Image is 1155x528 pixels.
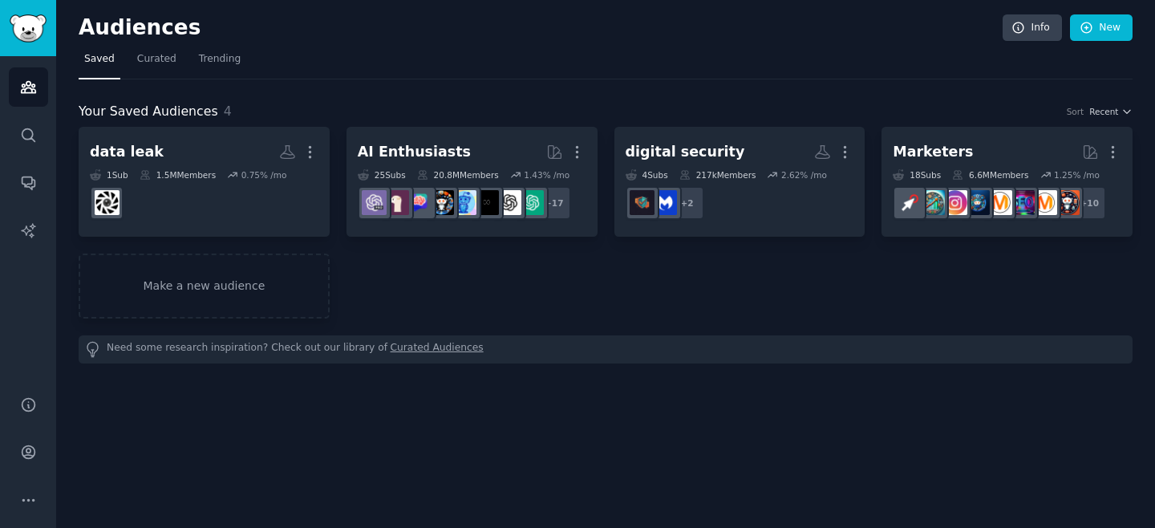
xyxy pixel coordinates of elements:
[224,104,232,119] span: 4
[898,190,922,215] img: PPC
[1067,106,1084,117] div: Sort
[199,52,241,67] span: Trending
[358,142,471,162] div: AI Enthusiasts
[10,14,47,43] img: GummySearch logo
[90,142,164,162] div: data leak
[90,169,128,181] div: 1 Sub
[79,127,330,237] a: data leak1Sub1.5MMembers0.75% /moprivacy
[626,142,745,162] div: digital security
[132,47,182,79] a: Curated
[407,190,432,215] img: ChatGPTPromptGenius
[417,169,499,181] div: 20.8M Members
[384,190,409,215] img: LocalLLaMA
[965,190,990,215] img: digital_marketing
[496,190,521,215] img: OpenAI
[241,169,287,181] div: 0.75 % /mo
[1072,186,1106,220] div: + 10
[429,190,454,215] img: aiArt
[626,169,668,181] div: 4 Sub s
[79,102,218,122] span: Your Saved Audiences
[391,341,484,358] a: Curated Audiences
[474,190,499,215] img: ArtificialInteligence
[987,190,1012,215] img: DigitalMarketing
[1089,106,1133,117] button: Recent
[893,142,973,162] div: Marketers
[95,190,120,215] img: privacy
[193,47,246,79] a: Trending
[79,335,1133,364] div: Need some research inspiration? Check out our library of
[79,15,1003,41] h2: Audiences
[942,190,967,215] img: InstagramMarketing
[79,254,330,319] a: Make a new audience
[346,127,598,237] a: AI Enthusiasts25Subs20.8MMembers1.43% /mo+17ChatGPTOpenAIArtificialInteligenceartificialaiArtChat...
[362,190,387,215] img: ChatGPTPro
[893,169,941,181] div: 18 Sub s
[537,186,571,220] div: + 17
[519,190,544,215] img: ChatGPT
[1054,169,1100,181] div: 1.25 % /mo
[952,169,1028,181] div: 6.6M Members
[79,47,120,79] a: Saved
[881,127,1133,237] a: Marketers18Subs6.6MMembers1.25% /mo+10socialmediamarketingSEODigitalMarketingdigital_marketingIns...
[140,169,216,181] div: 1.5M Members
[1070,14,1133,42] a: New
[614,127,865,237] a: digital security4Subs217kMembers2.62% /mo+2Malwarebytesantivirus
[1089,106,1118,117] span: Recent
[630,190,654,215] img: antivirus
[1003,14,1062,42] a: Info
[84,52,115,67] span: Saved
[671,186,704,220] div: + 2
[920,190,945,215] img: Affiliatemarketing
[679,169,756,181] div: 217k Members
[781,169,827,181] div: 2.62 % /mo
[652,190,677,215] img: Malwarebytes
[524,169,569,181] div: 1.43 % /mo
[1010,190,1035,215] img: SEO
[137,52,176,67] span: Curated
[1055,190,1080,215] img: socialmedia
[452,190,476,215] img: artificial
[358,169,406,181] div: 25 Sub s
[1032,190,1057,215] img: marketing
